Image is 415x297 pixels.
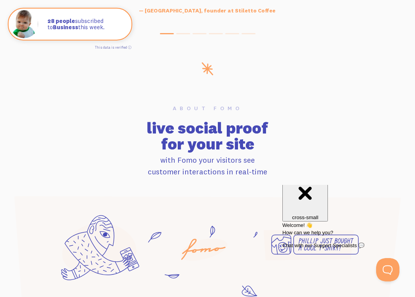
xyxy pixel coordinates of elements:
[47,17,75,25] strong: 28 people
[14,105,401,111] h6: About Fomo
[278,185,404,258] iframe: Help Scout Beacon - Messages and Notifications
[53,23,78,31] strong: Business
[14,120,401,152] h2: live social proof for your site
[47,18,124,31] p: subscribed to this week.
[376,258,399,281] iframe: Help Scout Beacon - Open
[10,10,38,38] img: Fomo
[95,45,131,49] a: This data is verified ⓘ
[14,154,401,177] p: with Fomo your visitors see customer interactions in real-time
